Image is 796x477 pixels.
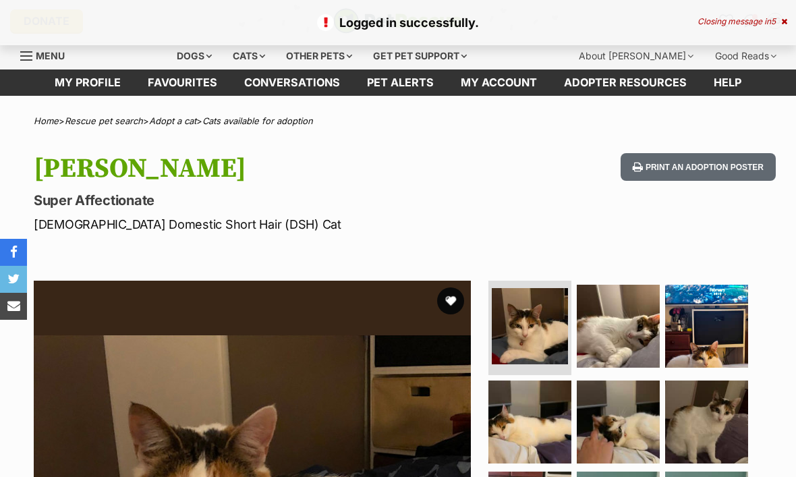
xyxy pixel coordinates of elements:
div: Closing message in [698,17,787,26]
a: My profile [41,69,134,96]
p: [DEMOGRAPHIC_DATA] Domestic Short Hair (DSH) Cat [34,215,487,233]
div: Good Reads [706,43,786,69]
a: Adopt a cat [149,115,196,126]
a: Help [700,69,755,96]
div: Dogs [167,43,221,69]
button: Print an adoption poster [621,153,776,181]
a: Rescue pet search [65,115,143,126]
a: Cats available for adoption [202,115,313,126]
img: Photo of Queen Mary [665,381,748,464]
span: 5 [771,16,776,26]
div: Cats [223,43,275,69]
div: Other pets [277,43,362,69]
a: Favourites [134,69,231,96]
img: Photo of Queen Mary [665,285,748,368]
img: Photo of Queen Mary [492,288,568,364]
button: favourite [437,287,464,314]
div: Get pet support [364,43,476,69]
a: Home [34,115,59,126]
img: Photo of Queen Mary [577,285,660,368]
p: Logged in successfully. [13,13,783,32]
a: Pet alerts [353,69,447,96]
h1: [PERSON_NAME] [34,153,487,184]
span: Menu [36,50,65,61]
a: My account [447,69,550,96]
a: conversations [231,69,353,96]
p: Super Affectionate [34,191,487,210]
div: About [PERSON_NAME] [569,43,703,69]
img: Photo of Queen Mary [488,381,571,464]
img: Photo of Queen Mary [577,381,660,464]
a: Menu [20,43,74,67]
a: Adopter resources [550,69,700,96]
